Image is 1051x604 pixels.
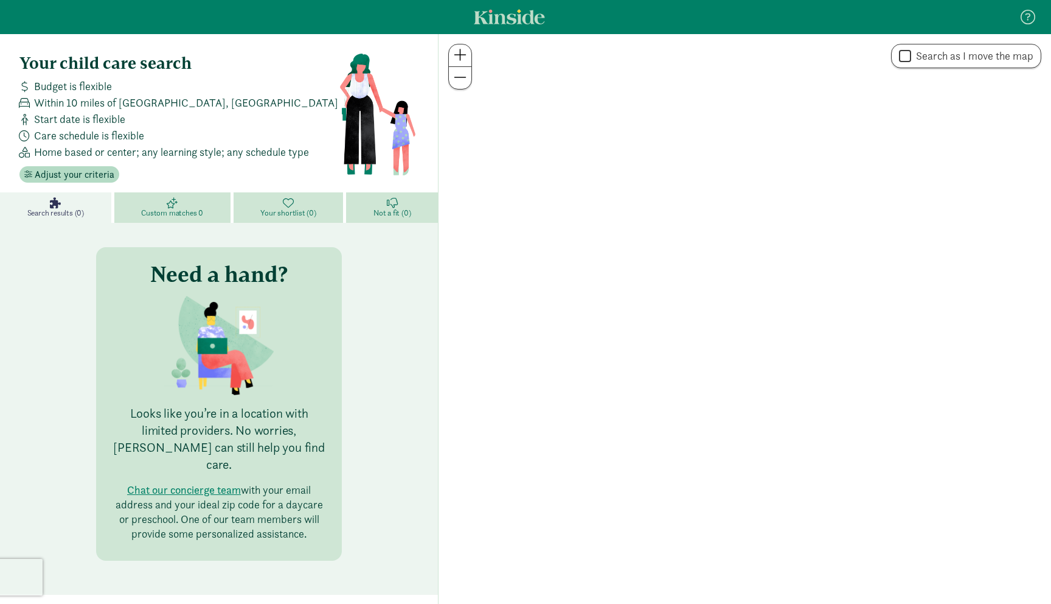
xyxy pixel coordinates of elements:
p: with your email address and your ideal zip code for a daycare or preschool. One of our team membe... [111,483,327,541]
a: Your shortlist (0) [234,192,347,223]
span: Custom matches 0 [141,208,203,218]
span: Not a fit (0) [373,208,411,218]
button: Chat our concierge team [127,483,241,497]
button: Adjust your criteria [19,166,119,183]
p: Looks like you’re in a location with limited providers. No worries, [PERSON_NAME] can still help ... [111,405,327,473]
span: Care schedule is flexible [34,127,144,144]
span: Adjust your criteria [35,167,114,182]
span: Budget is flexible [34,78,112,94]
a: Kinside [474,9,545,24]
h3: Need a hand? [150,262,288,286]
label: Search as I move the map [911,49,1033,63]
a: Not a fit (0) [346,192,438,223]
span: Start date is flexible [34,111,125,127]
span: Your shortlist (0) [260,208,316,218]
span: Within 10 miles of [GEOGRAPHIC_DATA], [GEOGRAPHIC_DATA] [34,94,338,111]
a: Custom matches 0 [114,192,234,223]
span: Search results (0) [27,208,84,218]
span: Home based or center; any learning style; any schedule type [34,144,309,160]
h4: Your child care search [19,54,339,73]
